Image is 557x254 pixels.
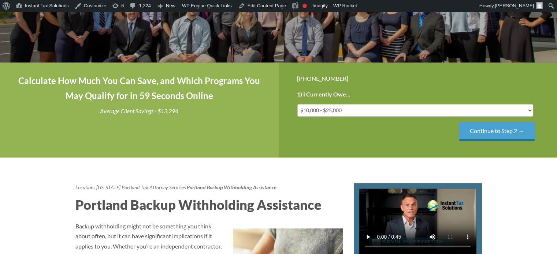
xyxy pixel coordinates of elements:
[297,73,539,83] div: [PHONE_NUMBER]
[96,184,120,190] a: [US_STATE]
[459,122,535,141] input: Continue to Step 2 →
[495,3,534,8] span: [PERSON_NAME]
[297,91,350,98] label: 1) I Currently Owe...
[187,184,276,190] strong: Portland Backup Withholding Assistance
[169,184,186,190] a: Services
[122,184,168,190] a: Portland Tax Attorney
[75,184,95,190] a: Locations
[18,73,260,103] h4: Calculate How Much You Can Save, and Which Programs You May Qualify for in 59 Seconds Online
[302,4,307,8] div: Focus keyphrase not set
[75,196,343,214] h2: Portland Backup Withholding Assistance
[100,107,178,114] i: Average Client Savings - $13,294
